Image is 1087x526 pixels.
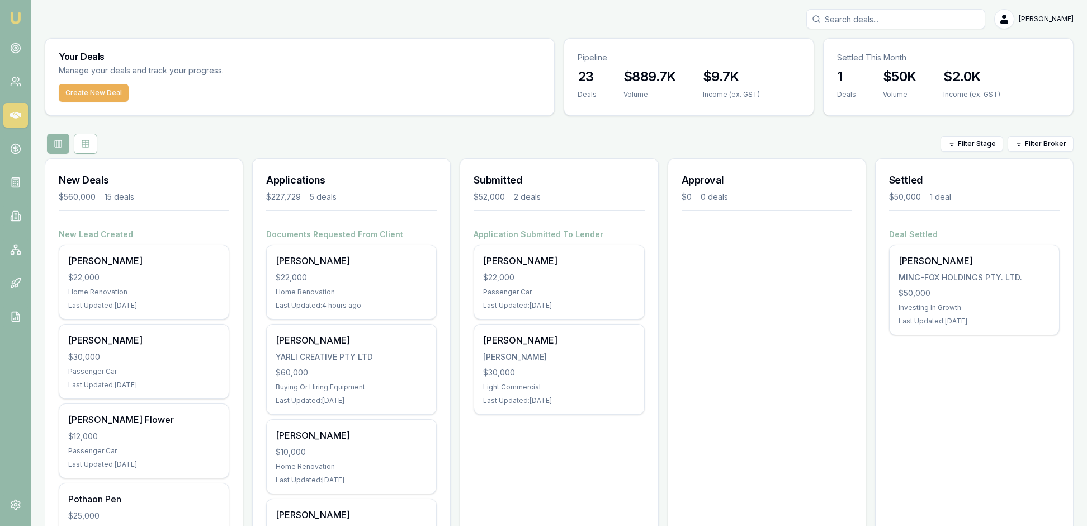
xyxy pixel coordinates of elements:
div: MING-FOX HOLDINGS PTY. LTD. [899,272,1050,283]
div: $227,729 [266,191,301,203]
div: $52,000 [474,191,505,203]
p: Pipeline [578,52,800,63]
h3: Settled [889,172,1060,188]
h3: Submitted [474,172,644,188]
div: Last Updated: [DATE] [68,381,220,389]
h3: 1 [837,68,856,86]
div: Home Renovation [68,288,220,297]
div: [PERSON_NAME] [899,254,1050,267]
div: $30,000 [68,351,220,363]
div: $12,000 [68,431,220,442]
div: Home Renovation [276,288,427,297]
div: $60,000 [276,367,427,378]
div: $10,000 [276,447,427,458]
h3: Applications [266,172,437,188]
div: Last Updated: 4 hours ago [276,301,427,310]
p: Settled This Month [837,52,1060,63]
div: 0 deals [701,191,728,203]
div: Pothaon Pen [68,492,220,506]
div: [PERSON_NAME] [483,351,635,363]
h3: $50K [883,68,916,86]
div: $30,000 [483,367,635,378]
div: [PERSON_NAME] [276,334,427,347]
div: Passenger Car [68,447,220,455]
div: [PERSON_NAME] [276,254,427,267]
h4: Application Submitted To Lender [474,229,644,240]
div: Last Updated: [DATE] [483,301,635,310]
h4: New Lead Created [59,229,229,240]
div: Deals [837,90,856,99]
div: Income (ex. GST) [703,90,760,99]
div: Last Updated: [DATE] [276,476,427,485]
input: Search deals [806,9,985,29]
div: Buying Or Hiring Equipment [276,383,427,392]
div: $50,000 [899,288,1050,299]
h3: Your Deals [59,52,541,61]
div: 1 deal [930,191,951,203]
div: Investing In Growth [899,303,1050,312]
div: $50,000 [889,191,921,203]
div: 15 deals [105,191,134,203]
button: Filter Broker [1008,136,1074,152]
div: 2 deals [514,191,541,203]
div: YARLI CREATIVE PTY LTD [276,351,427,363]
div: Light Commercial [483,383,635,392]
h3: $9.7K [703,68,760,86]
h3: Approval [682,172,852,188]
h3: $2.0K [943,68,1000,86]
h3: New Deals [59,172,229,188]
div: $22,000 [483,272,635,283]
div: Passenger Car [68,367,220,376]
div: Passenger Car [483,288,635,297]
button: Filter Stage [941,136,1003,152]
div: Last Updated: [DATE] [68,460,220,469]
div: Last Updated: [DATE] [276,396,427,405]
div: [PERSON_NAME] [483,334,635,347]
div: 5 deals [310,191,337,203]
h3: $889.7K [623,68,676,86]
div: Volume [623,90,676,99]
h4: Deal Settled [889,229,1060,240]
div: [PERSON_NAME] [276,429,427,442]
div: $560,000 [59,191,96,203]
span: [PERSON_NAME] [1019,15,1074,24]
button: Create New Deal [59,84,129,102]
h4: Documents Requested From Client [266,229,437,240]
h3: 23 [578,68,597,86]
div: Volume [883,90,916,99]
div: $25,000 [68,510,220,522]
div: [PERSON_NAME] [68,254,220,267]
div: Last Updated: [DATE] [899,317,1050,326]
div: Last Updated: [DATE] [483,396,635,405]
div: Income (ex. GST) [943,90,1000,99]
div: Last Updated: [DATE] [68,301,220,310]
img: emu-icon-u.png [9,11,22,25]
div: $22,000 [68,272,220,283]
div: [PERSON_NAME] [483,254,635,267]
div: [PERSON_NAME] [68,334,220,347]
p: Manage your deals and track your progress. [59,64,345,77]
span: Filter Broker [1025,139,1066,148]
div: $22,000 [276,272,427,283]
span: Filter Stage [958,139,996,148]
div: [PERSON_NAME] Flower [68,413,220,426]
div: $0 [682,191,692,203]
div: Deals [578,90,597,99]
div: Home Renovation [276,462,427,471]
div: [PERSON_NAME] [276,508,427,522]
